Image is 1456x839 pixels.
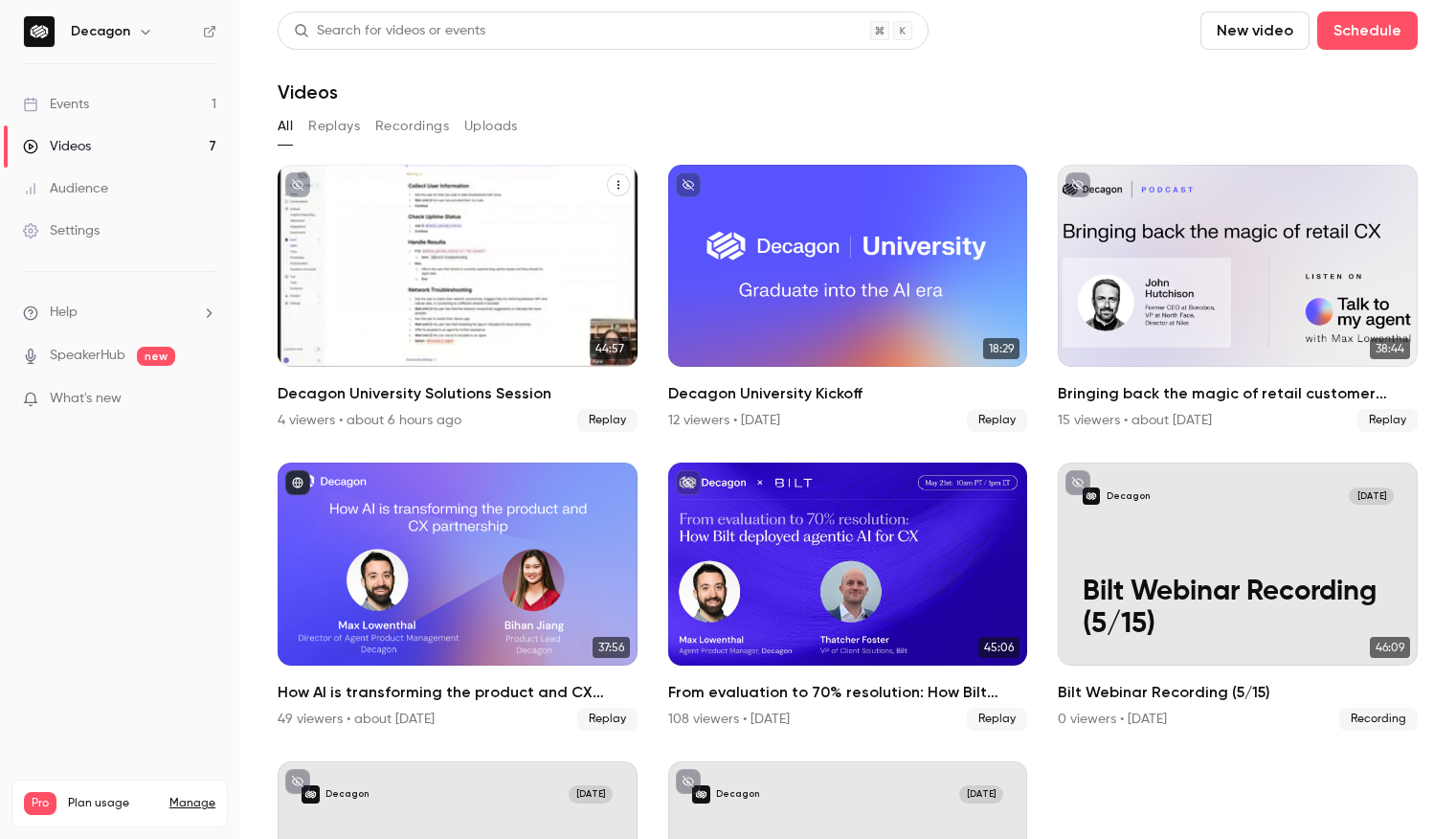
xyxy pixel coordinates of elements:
[23,137,91,156] div: Videos
[23,95,89,114] div: Events
[1083,576,1394,641] p: Bilt Webinar Recording (5/15)
[1370,338,1410,359] span: 38:44
[23,221,100,240] div: Settings
[278,80,338,103] h1: Videos
[967,708,1027,731] span: Replay
[50,303,78,323] span: Help
[978,637,1019,658] span: 45:06
[1058,411,1212,430] div: 15 viewers • about [DATE]
[668,681,1028,704] h2: From evaluation to 70% resolution: How Bilt deployed agentic AI for CX
[278,411,461,430] div: 4 viewers • about 6 hours ago
[569,785,613,804] span: [DATE]
[668,411,780,430] div: 12 viewers • [DATE]
[23,179,108,198] div: Audience
[668,382,1028,405] h2: Decagon University Kickoff
[193,391,216,408] iframe: Noticeable Trigger
[278,382,638,405] h2: Decagon University Solutions Session
[71,22,130,41] h6: Decagon
[1065,172,1090,197] button: unpublished
[285,470,310,495] button: published
[1317,11,1418,50] button: Schedule
[285,172,310,197] button: unpublished
[1349,488,1393,506] span: [DATE]
[967,409,1027,432] span: Replay
[676,470,701,495] button: unpublished
[278,710,435,729] div: 49 viewers • about [DATE]
[137,347,175,366] span: new
[50,389,122,409] span: What's new
[1058,165,1418,432] li: Bringing back the magic of retail customer experience
[294,21,485,41] div: Search for videos or events
[668,463,1028,730] a: 45:06From evaluation to 70% resolution: How Bilt deployed agentic AI for CX108 viewers • [DATE]Re...
[50,346,125,366] a: SpeakerHub
[1200,11,1310,50] button: New video
[1058,382,1418,405] h2: Bringing back the magic of retail customer experience
[590,338,630,359] span: 44:57
[1357,409,1418,432] span: Replay
[285,769,310,794] button: unpublished
[464,111,518,142] button: Uploads
[1058,681,1418,704] h2: Bilt Webinar Recording (5/15)
[23,303,216,323] li: help-dropdown-opener
[1083,488,1101,506] img: Bilt Webinar Recording (5/15)
[676,172,701,197] button: unpublished
[1065,470,1090,495] button: unpublished
[668,710,790,729] div: 108 viewers • [DATE]
[959,785,1003,804] span: [DATE]
[1058,463,1418,730] li: Bilt Webinar Recording (5/15)
[375,111,449,142] button: Recordings
[668,463,1028,730] li: From evaluation to 70% resolution: How Bilt deployed agentic AI for CX
[1339,708,1418,731] span: Recording
[676,769,701,794] button: unpublished
[278,111,293,142] button: All
[716,788,759,801] p: Decagon
[983,338,1019,359] span: 18:29
[668,165,1028,432] a: 18:29Decagon University Kickoff12 viewers • [DATE]Replay
[692,785,710,804] img: Test
[278,463,638,730] a: 37:56How AI is transforming the product and CX partnership49 viewers • about [DATE]Replay
[593,637,630,658] span: 37:56
[278,165,638,432] li: Decagon University Solutions Session
[278,165,638,432] a: 44:57Decagon University Solutions Session4 viewers • about 6 hours agoReplay
[169,796,215,811] a: Manage
[1370,637,1410,658] span: 46:09
[1107,490,1150,503] p: Decagon
[24,16,55,47] img: Decagon
[68,796,158,811] span: Plan usage
[1058,463,1418,730] a: Bilt Webinar Recording (5/15)Decagon[DATE]Bilt Webinar Recording (5/15)46:09Bilt Webinar Recordin...
[302,785,320,804] img: test
[308,111,360,142] button: Replays
[1058,710,1167,729] div: 0 viewers • [DATE]
[577,708,638,731] span: Replay
[1058,165,1418,432] a: 38:44Bringing back the magic of retail customer experience15 viewers • about [DATE]Replay
[577,409,638,432] span: Replay
[325,788,369,801] p: Decagon
[278,463,638,730] li: How AI is transforming the product and CX partnership
[278,681,638,704] h2: How AI is transforming the product and CX partnership
[24,792,56,815] span: Pro
[278,11,1418,828] section: Videos
[668,165,1028,432] li: Decagon University Kickoff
